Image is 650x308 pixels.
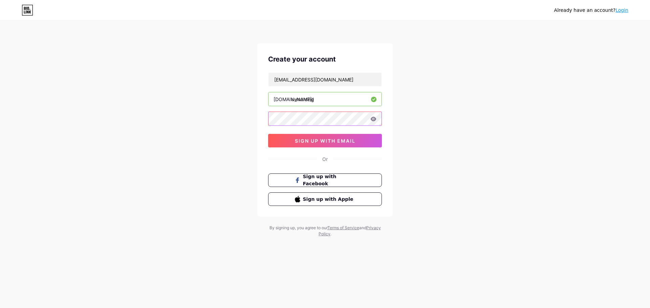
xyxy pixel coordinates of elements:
[268,192,382,206] button: Sign up with Apple
[554,7,628,14] div: Already have an account?
[295,138,355,144] span: sign up with email
[268,92,382,106] input: username
[322,156,328,163] div: Or
[268,54,382,64] div: Create your account
[615,7,628,13] a: Login
[303,173,355,187] span: Sign up with Facebook
[268,173,382,187] button: Sign up with Facebook
[268,134,382,147] button: sign up with email
[274,96,313,103] div: [DOMAIN_NAME]/
[268,73,382,86] input: Email
[327,225,359,230] a: Terms of Service
[303,196,355,203] span: Sign up with Apple
[267,225,383,237] div: By signing up, you agree to our and .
